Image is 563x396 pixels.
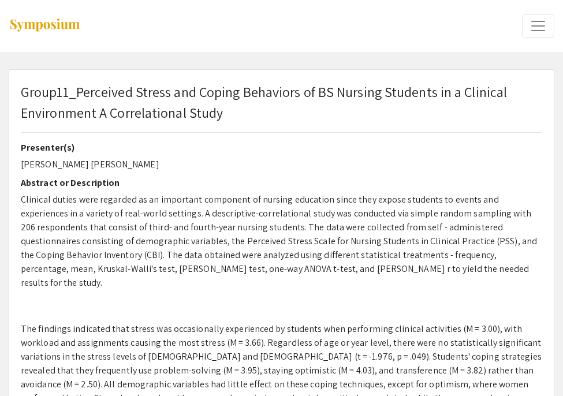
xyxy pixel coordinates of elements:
[21,81,542,123] p: Group11_Perceived Stress and Coping Behaviors of BS Nursing Students in a Clinical Environment A ...
[21,158,542,171] p: [PERSON_NAME] [PERSON_NAME]
[9,344,49,387] iframe: Chat
[21,142,542,153] h2: Presenter(s)
[9,18,81,33] img: Symposium by ForagerOne
[21,193,542,290] p: Clinical duties were regarded as an important component of nursing education since they expose st...
[522,14,554,38] button: Expand or Collapse Menu
[21,177,542,188] h2: Abstract or Description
